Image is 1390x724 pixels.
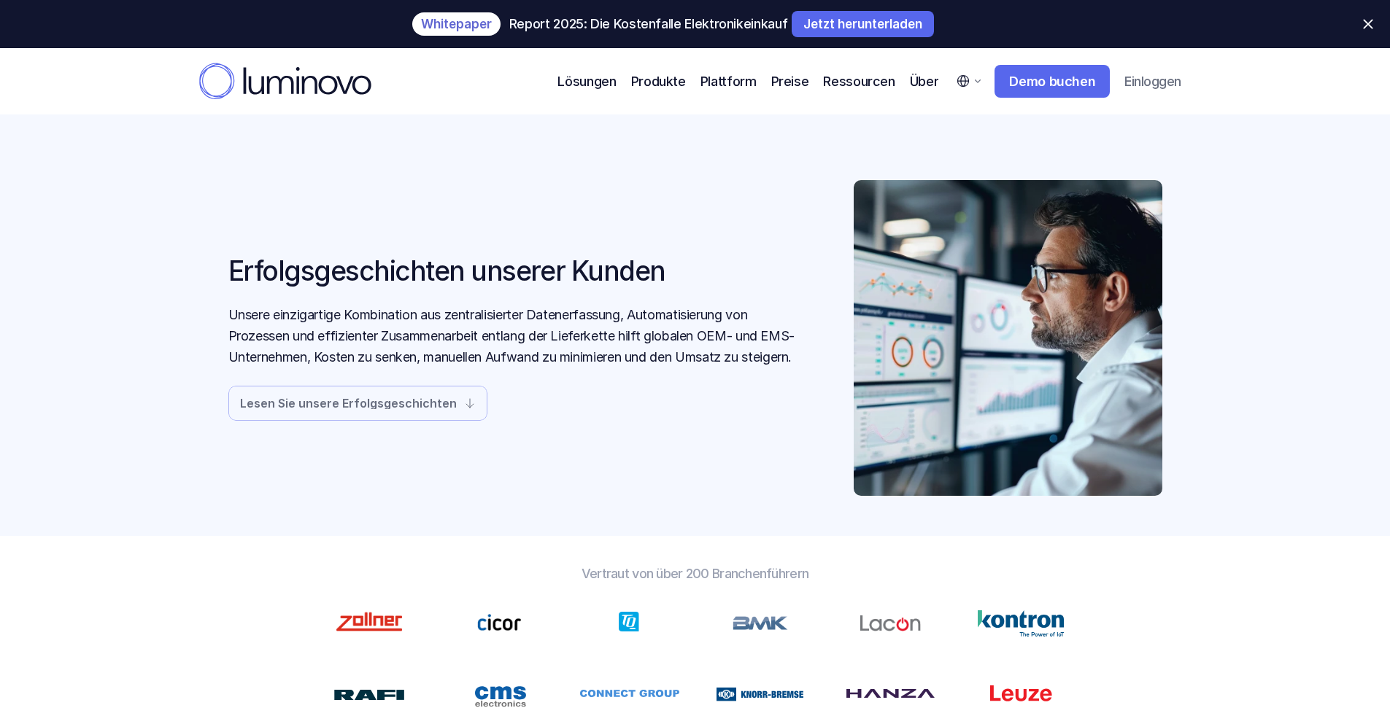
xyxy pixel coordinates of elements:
a: Lesen Sie unsere Erfolgsgeschichten [228,386,487,421]
a: Einloggen [1114,66,1191,97]
img: zollner logo [477,607,522,637]
p: Produkte [631,71,686,91]
h1: Erfolgsgeschichten unserer Kunden [228,255,808,287]
p: Whitepaper [421,18,492,30]
p: Jetzt herunterladen [803,18,922,30]
a: Jetzt herunterladen [792,11,934,37]
p: Lesen Sie unsere Erfolgsgeschichten [240,397,457,409]
img: Elektronikfachmann betrachtet ein Dashboard auf einem Computerbildschirm [854,180,1162,496]
img: Zollner [331,609,406,636]
p: Lösungen [557,71,616,91]
p: Einloggen [1124,74,1181,90]
p: Plattform [700,71,757,91]
p: Ressourcen [823,71,895,91]
p: Über [910,71,939,91]
a: Preise [771,71,809,91]
a: Demo buchen [995,65,1110,98]
p: Report 2025: Die Kostenfalle Elektronikeinkauf [509,17,787,31]
p: Unsere einzigartige Kombination aus zentralisierter Datenerfassung, Automatisierung von Prozessen... [228,305,808,367]
img: zollner logo [733,600,788,647]
img: Lacon [860,600,921,647]
p: Demo buchen [1009,74,1095,90]
p: Vertraut von über 200 Branchenführern [316,565,1075,583]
